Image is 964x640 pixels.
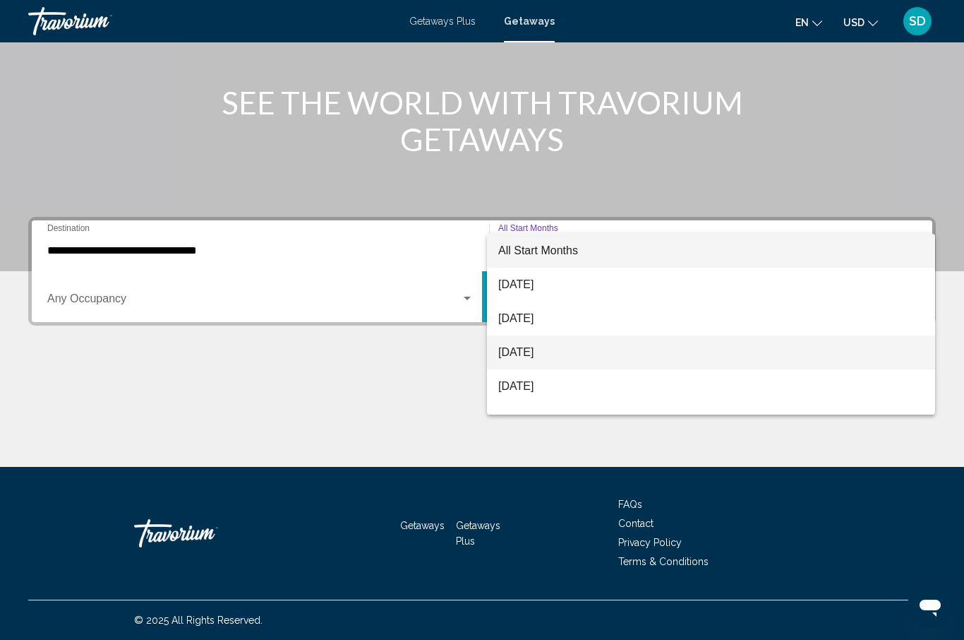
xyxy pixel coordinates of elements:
span: [DATE] [498,336,924,369]
iframe: Button to launch messaging window [908,583,953,629]
span: [DATE] [498,268,924,302]
span: [DATE] [498,302,924,336]
span: [DATE] [498,403,924,437]
span: [DATE] [498,369,924,403]
span: All Start Months [498,244,578,256]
